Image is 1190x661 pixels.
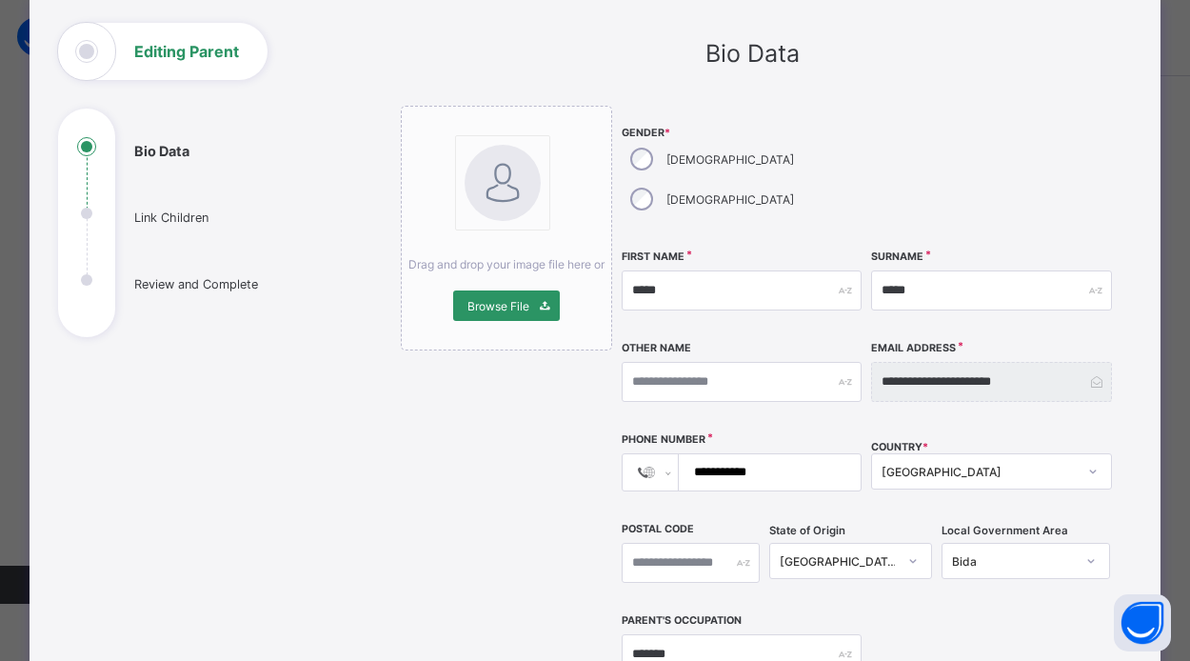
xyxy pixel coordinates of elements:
[401,106,611,351] div: bannerImageDrag and drop your image file here orBrowse File
[408,257,605,271] span: Drag and drop your image file here or
[622,433,705,446] label: Phone Number
[952,554,1074,569] div: Bida
[871,441,928,453] span: COUNTRY
[467,299,529,313] span: Browse File
[622,523,694,535] label: Postal Code
[780,554,897,569] div: [GEOGRAPHIC_DATA]
[622,250,684,263] label: First Name
[882,465,1077,479] div: [GEOGRAPHIC_DATA]
[1114,594,1171,651] button: Open asap
[942,524,1068,537] span: Local Government Area
[666,152,794,167] label: [DEMOGRAPHIC_DATA]
[622,342,691,354] label: Other Name
[465,145,541,221] img: bannerImage
[769,524,845,537] span: State of Origin
[871,342,956,354] label: Email Address
[705,39,800,68] span: Bio Data
[622,614,742,627] label: Parent's Occupation
[622,127,863,139] span: Gender
[871,250,923,263] label: Surname
[666,192,794,207] label: [DEMOGRAPHIC_DATA]
[134,44,239,59] h1: Editing Parent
